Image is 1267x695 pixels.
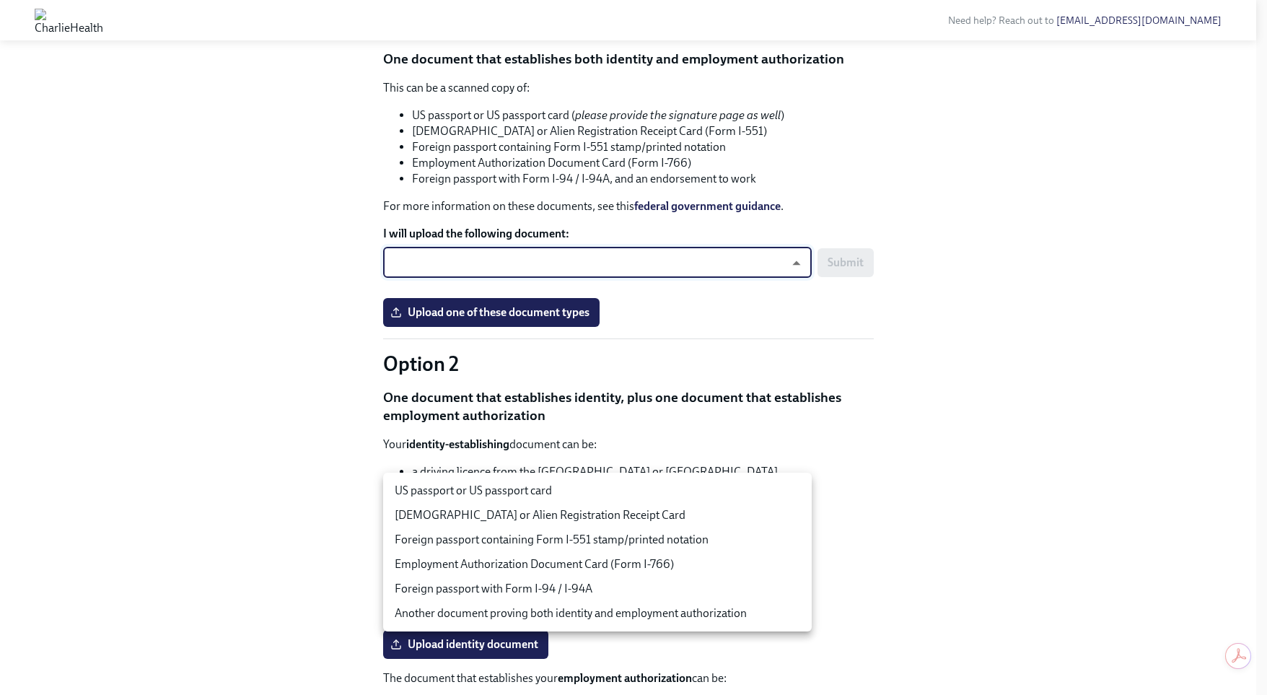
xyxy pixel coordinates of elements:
li: [DEMOGRAPHIC_DATA] or Alien Registration Receipt Card [383,503,812,528]
li: Another document proving both identity and employment authorization [383,601,812,626]
li: Foreign passport containing Form I-551 stamp/printed notation [383,528,812,552]
li: Employment Authorization Document Card (Form I-766) [383,552,812,577]
li: US passport or US passport card [383,478,812,503]
li: Foreign passport with Form I-94 / I-94A [383,577,812,601]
